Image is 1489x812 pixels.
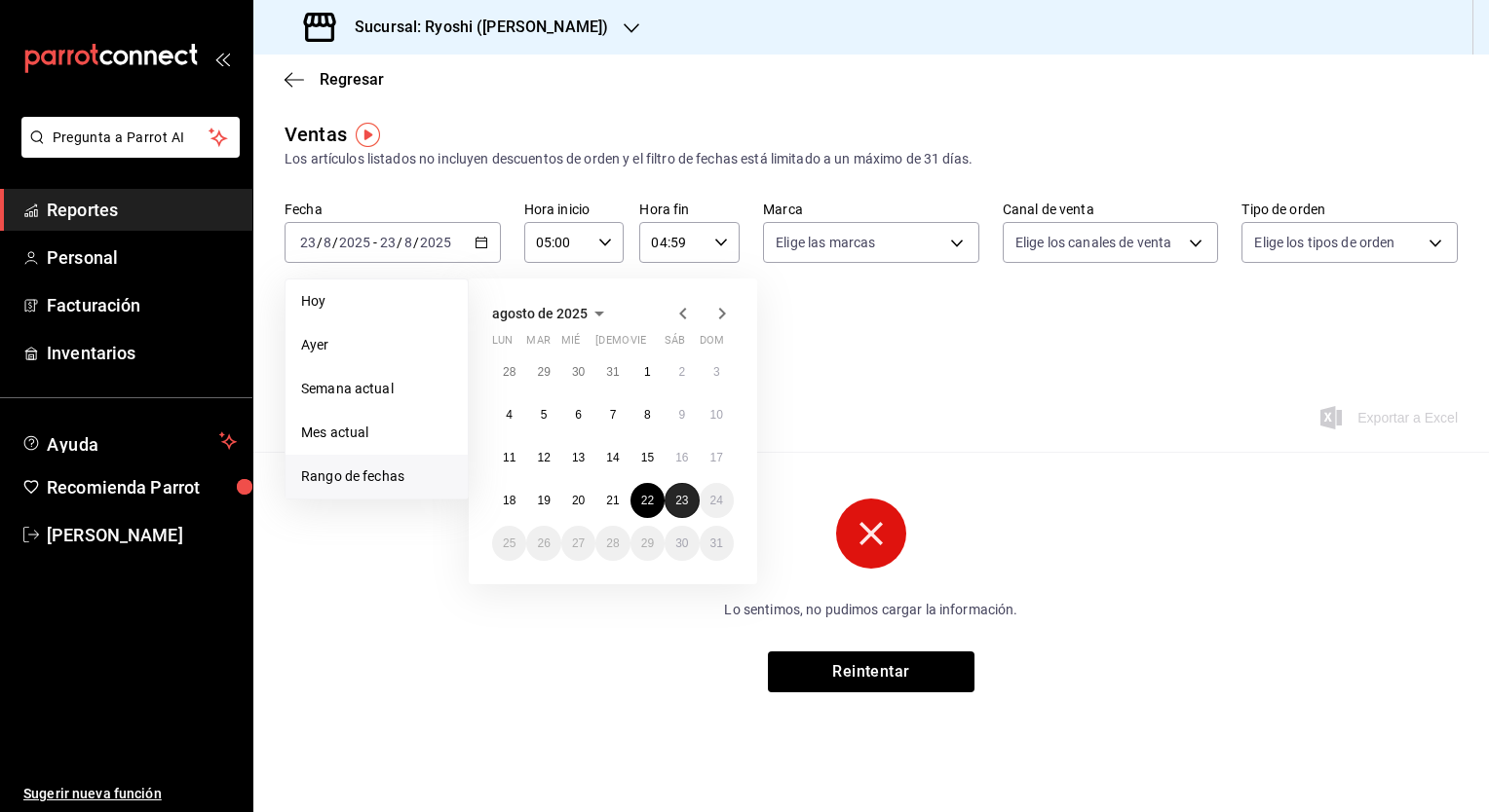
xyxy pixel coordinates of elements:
span: Pregunta a Parrot AI [53,128,210,148]
span: Reportes [47,197,237,223]
label: Hora inicio [524,203,625,216]
span: Semana actual [301,379,452,399]
abbr: 31 de agosto de 2025 [710,536,723,550]
div: Ventas [285,120,347,149]
abbr: 6 de agosto de 2025 [575,408,582,422]
span: agosto de 2025 [492,306,588,321]
button: Reintentar [768,651,974,692]
input: -- [403,235,413,250]
button: open_drawer_menu [214,51,230,66]
button: 5 de agosto de 2025 [526,397,560,432]
label: Tipo de orden [1241,203,1458,216]
abbr: 22 de agosto de 2025 [641,494,654,507]
span: - [373,235,377,250]
button: 28 de julio de 2025 [492,354,526,389]
abbr: 28 de julio de 2025 [503,365,515,379]
button: 15 de agosto de 2025 [630,440,665,475]
abbr: 11 de agosto de 2025 [503,451,515,464]
button: 13 de agosto de 2025 [561,440,595,475]
abbr: 2 de agosto de 2025 [678,365,685,379]
abbr: 17 de agosto de 2025 [710,451,723,464]
div: Los artículos listados no incluyen descuentos de orden y el filtro de fechas está limitado a un m... [285,149,1458,169]
a: Pregunta a Parrot AI [14,141,240,162]
abbr: viernes [630,334,646,354]
button: 3 de agosto de 2025 [700,354,734,389]
span: / [332,235,338,250]
button: 2 de agosto de 2025 [665,354,699,389]
button: 1 de agosto de 2025 [630,354,665,389]
span: Elige los tipos de orden [1254,233,1394,252]
abbr: 29 de agosto de 2025 [641,536,654,550]
span: [PERSON_NAME] [47,522,237,548]
span: Elige los canales de venta [1015,233,1171,252]
button: 18 de agosto de 2025 [492,483,526,518]
button: Tooltip marker [356,123,380,147]
span: Sugerir nueva función [23,784,237,804]
abbr: domingo [700,334,724,354]
button: 11 de agosto de 2025 [492,440,526,475]
abbr: 15 de agosto de 2025 [641,451,654,464]
abbr: 7 de agosto de 2025 [610,408,617,422]
button: 12 de agosto de 2025 [526,440,560,475]
label: Marca [763,203,979,216]
abbr: 30 de agosto de 2025 [675,536,688,550]
span: Elige las marcas [776,233,875,252]
button: 9 de agosto de 2025 [665,397,699,432]
input: ---- [419,235,452,250]
abbr: 20 de agosto de 2025 [572,494,585,507]
button: 22 de agosto de 2025 [630,483,665,518]
button: 19 de agosto de 2025 [526,483,560,518]
button: 28 de agosto de 2025 [595,526,630,561]
button: 8 de agosto de 2025 [630,397,665,432]
button: 6 de agosto de 2025 [561,397,595,432]
abbr: 16 de agosto de 2025 [675,451,688,464]
button: agosto de 2025 [492,302,611,325]
abbr: 3 de agosto de 2025 [713,365,720,379]
button: 20 de agosto de 2025 [561,483,595,518]
abbr: 18 de agosto de 2025 [503,494,515,507]
button: 16 de agosto de 2025 [665,440,699,475]
span: Inventarios [47,340,237,366]
button: 31 de julio de 2025 [595,354,630,389]
abbr: 4 de agosto de 2025 [506,408,513,422]
input: -- [323,235,332,250]
span: Regresar [320,70,384,89]
abbr: 21 de agosto de 2025 [606,494,619,507]
button: 29 de julio de 2025 [526,354,560,389]
span: Facturación [47,292,237,318]
span: Rango de fechas [301,466,452,487]
p: Lo sentimos, no pudimos cargar la información. [602,600,1140,620]
abbr: 19 de agosto de 2025 [537,494,550,507]
label: Canal de venta [1003,203,1219,216]
button: 14 de agosto de 2025 [595,440,630,475]
abbr: 8 de agosto de 2025 [644,408,651,422]
span: Ayer [301,335,452,355]
abbr: 13 de agosto de 2025 [572,451,585,464]
button: 10 de agosto de 2025 [700,397,734,432]
abbr: 1 de agosto de 2025 [644,365,651,379]
abbr: 26 de agosto de 2025 [537,536,550,550]
abbr: 30 de julio de 2025 [572,365,585,379]
button: 21 de agosto de 2025 [595,483,630,518]
h3: Sucursal: Ryoshi ([PERSON_NAME]) [339,16,608,39]
button: 23 de agosto de 2025 [665,483,699,518]
input: -- [299,235,317,250]
span: Personal [47,244,237,271]
abbr: 12 de agosto de 2025 [537,451,550,464]
abbr: miércoles [561,334,580,354]
abbr: martes [526,334,550,354]
span: / [317,235,323,250]
input: ---- [338,235,371,250]
button: 25 de agosto de 2025 [492,526,526,561]
abbr: 24 de agosto de 2025 [710,494,723,507]
button: 17 de agosto de 2025 [700,440,734,475]
abbr: 31 de julio de 2025 [606,365,619,379]
button: 7 de agosto de 2025 [595,397,630,432]
span: Mes actual [301,423,452,443]
span: Ayuda [47,429,211,453]
button: 27 de agosto de 2025 [561,526,595,561]
abbr: sábado [665,334,685,354]
button: 29 de agosto de 2025 [630,526,665,561]
abbr: 5 de agosto de 2025 [541,408,548,422]
span: Hoy [301,291,452,312]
